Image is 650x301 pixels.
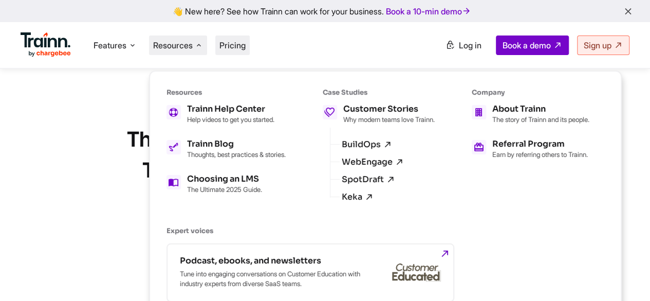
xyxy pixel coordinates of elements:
[219,40,246,50] a: Pricing
[166,140,286,158] a: Trainn Blog Thoughts, best practices & stories.
[492,140,588,148] div: Referral Program
[21,32,71,57] img: Trainn Logo
[459,40,481,50] span: Log in
[439,36,488,55] a: Log in
[94,40,126,51] span: Features
[392,263,441,282] img: customer-educated-gray.b42eccd.svg
[343,115,435,123] p: Why modern teams love Trainn.
[472,88,589,97] div: Company
[180,257,365,265] div: Podcast, ebooks, and newsletters
[384,4,473,19] a: Book a 10-min demo
[187,150,286,158] p: Thoughts, best practices & stories.
[342,192,374,202] a: Keka
[166,175,286,193] a: Choosing an LMS The Ultimate 2025 Guide.
[187,105,274,113] div: Trainn Help Center
[472,140,589,158] a: Referral Program Earn by referring others to Trainn.
[492,150,588,158] p: Earn by referring others to Trainn.
[6,6,644,16] div: 👋 New here? See how Trainn can work for your business.
[153,40,193,51] span: Resources
[180,269,365,289] p: Tune into engaging conversations on Customer Education with industry experts from diverse SaaS te...
[166,88,286,97] div: Resources
[492,115,589,123] p: The story of Trainn and its people.
[187,185,262,193] p: The Ultimate 2025 Guide.
[577,36,629,55] a: Sign up
[496,36,569,55] a: Book a demo
[342,157,404,167] a: WebEngage
[492,105,589,113] div: About Trainn
[187,175,262,183] div: Choosing an LMS
[187,140,286,148] div: Trainn Blog
[187,115,274,123] p: Help videos to get you started.
[323,88,435,97] div: Case Studies
[342,140,392,149] a: BuildOps
[584,40,611,50] span: Sign up
[125,125,526,217] h1: The #1 LMS for Restaurants Designed to Train Your Hospitality Staff to Create Unforgettable Guest...
[323,105,435,123] a: Customer Stories Why modern teams love Trainn.
[166,226,589,235] div: Expert voices
[599,252,650,301] iframe: Chat Widget
[503,40,551,50] span: Book a demo
[472,105,589,123] a: About Trainn The story of Trainn and its people.
[342,175,395,184] a: SpotDraft
[166,105,286,123] a: Trainn Help Center Help videos to get you started.
[343,105,435,113] div: Customer Stories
